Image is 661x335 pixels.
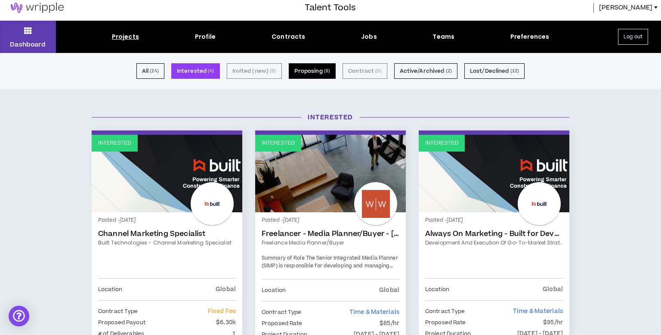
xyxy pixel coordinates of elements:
[262,307,302,317] p: Contract Type
[425,230,563,238] a: Always On Marketing - Built for Developers
[98,217,236,224] p: Posted - [DATE]
[98,230,236,238] a: Channel Marketing Specialist
[425,318,466,327] p: Proposed Rate
[543,318,563,327] p: $95/hr
[324,67,330,75] small: ( 6 )
[425,239,563,247] a: Development and Execution of Go-To-Market Strategy
[262,217,399,224] p: Posted - [DATE]
[208,67,214,75] small: ( 4 )
[446,67,452,75] small: ( 2 )
[305,1,356,14] h3: Talent Tools
[195,32,216,41] div: Profile
[510,32,550,41] div: Preferences
[432,32,454,41] div: Teams
[227,63,282,79] button: Invited (new) (0)
[98,239,236,247] a: Built Technologies - Channel Marketing Specialist
[216,285,236,294] p: Global
[98,285,122,294] p: Location
[425,217,563,224] p: Posted - [DATE]
[262,319,303,328] p: Proposed Rate
[599,3,652,12] span: [PERSON_NAME]
[10,40,46,49] p: Dashboard
[379,285,399,295] p: Global
[171,63,220,79] button: Interested (4)
[543,285,563,294] p: Global
[425,285,449,294] p: Location
[136,63,164,79] button: All (24)
[361,32,377,41] div: Jobs
[216,318,236,327] p: $6.30k
[208,307,236,316] span: Fixed Fee
[9,306,29,326] div: Open Intercom Messenger
[98,318,145,327] p: Proposed Payout
[150,67,159,75] small: ( 24 )
[513,307,563,316] span: Time & Materials
[419,135,569,212] a: Interested
[262,230,399,238] a: Freelancer - Media Planner/Buyer - [PERSON_NAME]
[380,319,399,328] p: $85/hr
[270,67,276,75] small: ( 0 )
[262,139,295,147] p: Interested
[425,307,465,316] p: Contract Type
[262,254,305,262] strong: Summary of Role
[85,113,576,122] h3: Interested
[262,285,286,295] p: Location
[255,135,406,212] a: Interested
[98,139,131,147] p: Interested
[510,67,519,75] small: ( 12 )
[289,63,336,79] button: Proposing (6)
[343,63,387,79] button: Contract (0)
[618,29,648,45] button: Log out
[349,308,399,316] span: Time & Materials
[92,135,242,212] a: Interested
[464,63,525,79] button: Lost/Declined (12)
[262,239,399,247] a: Freelance Media Planner/Buyer
[425,139,458,147] p: Interested
[394,63,457,79] button: Active/Archived (2)
[375,67,381,75] small: ( 0 )
[98,307,138,316] p: Contract Type
[272,32,305,41] div: Contracts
